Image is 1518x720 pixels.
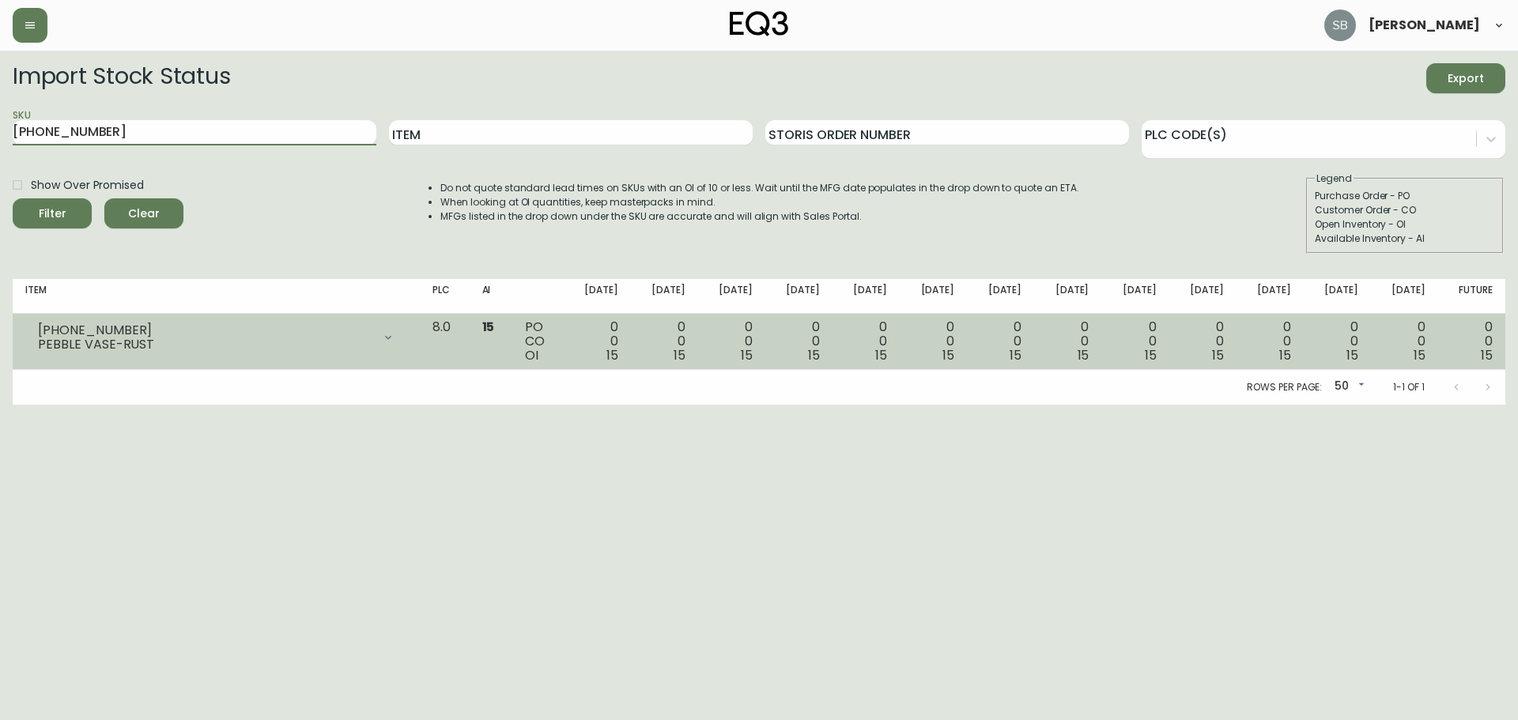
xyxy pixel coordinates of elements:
th: PLC [420,279,469,314]
th: [DATE] [1237,279,1304,314]
div: 0 0 [1114,320,1156,363]
th: [DATE] [564,279,631,314]
div: Customer Order - CO [1315,203,1495,217]
button: Clear [104,198,183,228]
div: 0 0 [1249,320,1291,363]
div: PO CO [525,320,551,363]
li: MFGs listed in the drop down under the SKU are accurate and will align with Sales Portal. [440,209,1079,224]
span: 15 [674,346,685,364]
th: [DATE] [833,279,900,314]
span: 15 [1481,346,1493,364]
th: [DATE] [967,279,1034,314]
div: PEBBLE VASE-RUST [38,337,372,352]
span: 15 [1078,346,1089,364]
div: 0 0 [980,320,1021,363]
div: Available Inventory - AI [1315,232,1495,246]
div: Filter [39,204,66,224]
span: Show Over Promised [31,177,144,194]
th: [DATE] [1101,279,1169,314]
span: 15 [808,346,820,364]
img: logo [730,11,788,36]
th: AI [470,279,513,314]
div: 0 0 [912,320,954,363]
th: Future [1438,279,1505,314]
span: 15 [942,346,954,364]
th: [DATE] [900,279,967,314]
div: 0 0 [1316,320,1358,363]
span: Export [1439,69,1493,89]
span: Clear [117,204,171,224]
th: [DATE] [765,279,833,314]
span: 15 [875,346,887,364]
td: 8.0 [420,314,469,370]
span: 15 [1145,346,1157,364]
button: Export [1426,63,1505,93]
th: [DATE] [1034,279,1101,314]
h2: Import Stock Status [13,63,230,93]
span: OI [525,346,538,364]
div: 0 0 [644,320,685,363]
div: 0 0 [711,320,753,363]
div: [PHONE_NUMBER] [38,323,372,337]
span: 15 [606,346,618,364]
th: [DATE] [1371,279,1438,314]
button: Filter [13,198,92,228]
li: When looking at OI quantities, keep masterpacks in mind. [440,195,1079,209]
div: 50 [1328,374,1368,400]
th: [DATE] [631,279,698,314]
th: [DATE] [1304,279,1371,314]
span: 15 [1010,346,1021,364]
div: Open Inventory - OI [1315,217,1495,232]
div: 0 0 [576,320,618,363]
span: 15 [1212,346,1224,364]
span: 15 [482,318,495,336]
div: 0 0 [778,320,820,363]
div: 0 0 [1182,320,1224,363]
span: 15 [1346,346,1358,364]
div: 0 0 [1451,320,1493,363]
th: Item [13,279,420,314]
div: 0 0 [845,320,887,363]
div: Purchase Order - PO [1315,189,1495,203]
div: 0 0 [1047,320,1089,363]
div: 0 0 [1384,320,1425,363]
p: 1-1 of 1 [1393,380,1425,394]
img: 9d441cf7d49ccab74e0d560c7564bcc8 [1324,9,1356,41]
span: 15 [1414,346,1425,364]
span: 15 [741,346,753,364]
li: Do not quote standard lead times on SKUs with an OI of 10 or less. Wait until the MFG date popula... [440,181,1079,195]
span: 15 [1279,346,1291,364]
p: Rows per page: [1247,380,1322,394]
span: [PERSON_NAME] [1369,19,1480,32]
legend: Legend [1315,172,1354,186]
th: [DATE] [1169,279,1237,314]
div: [PHONE_NUMBER]PEBBLE VASE-RUST [25,320,407,355]
th: [DATE] [698,279,765,314]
